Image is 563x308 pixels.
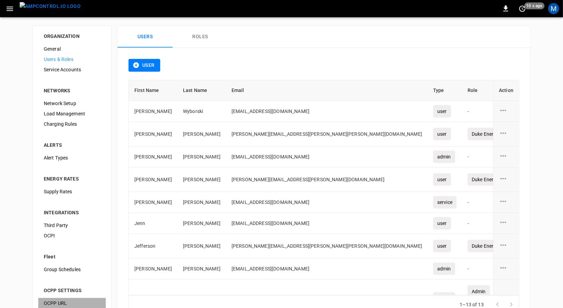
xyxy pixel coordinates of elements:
[517,3,528,14] button: set refresh interval
[129,101,177,122] td: [PERSON_NAME]
[177,213,226,234] td: [PERSON_NAME]
[44,300,100,307] span: OCPP URL
[44,188,100,195] span: Supply Rates
[129,192,177,213] td: [PERSON_NAME]
[44,266,100,273] span: Group Schedules
[44,110,100,117] span: Load Management
[493,80,519,101] th: Action
[20,2,81,11] img: ampcontrol.io logo
[433,292,455,305] div: admin
[177,234,226,258] td: [PERSON_NAME]
[38,98,106,109] div: Network Setup
[177,80,226,101] th: Last Name
[524,2,545,9] span: 10 s ago
[38,64,106,75] div: Service Accounts
[44,87,100,94] div: NETWORKS
[129,59,160,72] button: User
[499,152,513,162] div: user action options
[177,101,226,122] td: Wyborski
[499,264,513,274] div: user action options
[129,213,177,234] td: Jenn
[499,197,513,207] div: user action options
[129,258,177,279] td: [PERSON_NAME]
[433,196,457,208] div: service
[499,241,513,251] div: user action options
[38,109,106,119] div: Load Management
[460,301,484,308] p: 1–13 of 13
[468,285,490,298] div: Admin
[177,258,226,279] td: [PERSON_NAME]
[433,263,455,275] div: admin
[38,220,106,230] div: Third Party
[433,105,451,117] div: user
[44,56,100,63] span: Users & Roles
[226,80,428,101] th: Email
[44,175,100,182] div: ENERGY RATES
[468,128,503,140] div: Duke Energy
[44,209,100,216] div: INTEGRATIONS
[177,122,226,146] td: [PERSON_NAME]
[38,54,106,64] div: Users & Roles
[129,80,177,101] th: First Name
[433,173,451,186] div: user
[226,167,428,192] td: [PERSON_NAME][EMAIL_ADDRESS][PERSON_NAME][DOMAIN_NAME]
[129,122,177,146] td: [PERSON_NAME]
[38,264,106,275] div: Group Schedules
[499,174,513,185] div: user action options
[44,142,100,148] div: ALERTS
[433,217,451,229] div: user
[44,253,100,260] div: Fleet
[38,230,106,241] div: OCPI
[226,122,428,146] td: [PERSON_NAME][EMAIL_ADDRESS][PERSON_NAME][PERSON_NAME][DOMAIN_NAME]
[462,213,509,234] td: -
[433,151,455,163] div: admin
[462,192,509,213] td: -
[226,213,428,234] td: [EMAIL_ADDRESS][DOMAIN_NAME]
[44,100,100,107] span: Network Setup
[38,153,106,163] div: Alert Types
[129,146,177,167] td: [PERSON_NAME]
[468,173,503,186] div: Duke Energy
[462,80,509,101] th: Role
[177,192,226,213] td: [PERSON_NAME]
[499,218,513,228] div: user action options
[462,101,509,122] td: -
[44,154,100,162] span: Alert Types
[548,3,559,14] div: profile-icon
[226,234,428,258] td: [PERSON_NAME][EMAIL_ADDRESS][PERSON_NAME][PERSON_NAME][DOMAIN_NAME]
[462,258,509,279] td: -
[226,146,428,167] td: [EMAIL_ADDRESS][DOMAIN_NAME]
[117,26,173,48] button: Users
[44,287,100,294] div: OCPP SETTINGS
[38,186,106,197] div: Supply Rates
[129,234,177,258] td: Jefferson
[44,33,100,40] div: ORGANIZATION
[129,167,177,192] td: [PERSON_NAME]
[38,44,106,54] div: General
[462,146,509,167] td: -
[44,45,100,53] span: General
[38,119,106,129] div: Charging Rules
[226,192,428,213] td: [EMAIL_ADDRESS][DOMAIN_NAME]
[428,80,462,101] th: Type
[433,128,451,140] div: user
[499,293,513,304] div: user action options
[44,66,100,73] span: Service Accounts
[499,106,513,116] div: user action options
[433,240,451,252] div: user
[468,240,503,252] div: Duke Energy
[226,101,428,122] td: [EMAIL_ADDRESS][DOMAIN_NAME]
[177,146,226,167] td: [PERSON_NAME]
[173,26,228,48] button: Roles
[226,258,428,279] td: [EMAIL_ADDRESS][DOMAIN_NAME]
[44,121,100,128] span: Charging Rules
[177,167,226,192] td: [PERSON_NAME]
[44,222,100,229] span: Third Party
[499,129,513,139] div: user action options
[44,232,100,239] span: OCPI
